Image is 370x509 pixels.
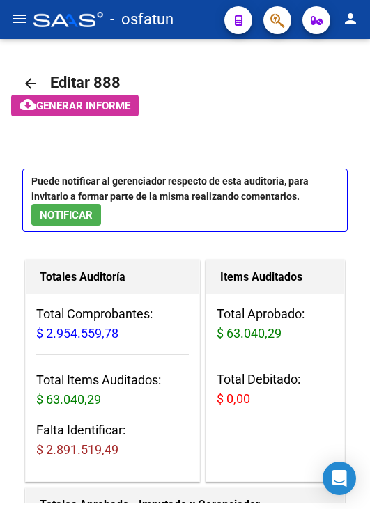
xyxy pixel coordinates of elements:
span: Editar 888 [50,74,121,91]
div: Open Intercom Messenger [323,462,356,495]
h3: Total Debitado: [217,370,334,409]
button: NOTIFICAR [31,204,101,226]
span: Generar informe [36,100,130,112]
h1: Items Auditados [220,266,330,288]
mat-icon: cloud_download [20,96,36,113]
h3: Total Items Auditados: [36,370,189,409]
mat-icon: person [342,10,359,27]
span: $ 63.040,29 [36,392,101,407]
span: NOTIFICAR [40,209,93,221]
h3: Total Comprobantes: [36,304,189,343]
span: $ 2.891.519,49 [36,442,118,457]
mat-icon: menu [11,10,28,27]
span: $ 63.040,29 [217,326,282,340]
h1: Totales Auditoría [40,266,185,288]
h3: Falta Identificar: [36,421,189,460]
span: $ 0,00 [217,391,250,406]
mat-icon: arrow_back [22,75,39,92]
p: Puede notificar al gerenciador respecto de esta auditoria, para invitarlo a formar parte de la mi... [22,169,348,232]
h3: Total Aprobado: [217,304,334,343]
button: Generar informe [11,95,139,116]
span: - osfatun [110,4,174,35]
span: $ 2.954.559,78 [36,326,118,340]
